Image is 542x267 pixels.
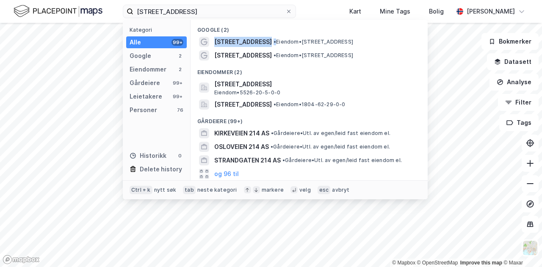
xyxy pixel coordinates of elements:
[130,105,157,115] div: Personer
[500,226,542,267] iframe: Chat Widget
[380,6,410,17] div: Mine Tags
[197,187,237,193] div: neste kategori
[274,101,346,108] span: Eiendom • 1804-62-29-0-0
[154,187,177,193] div: nytt søk
[271,130,390,137] span: Gårdeiere • Utl. av egen/leid fast eiendom el.
[392,260,415,266] a: Mapbox
[3,255,40,264] a: Mapbox homepage
[214,37,272,47] span: [STREET_ADDRESS]
[130,51,151,61] div: Google
[282,157,285,163] span: •
[499,114,539,131] button: Tags
[133,5,285,18] input: Søk på adresse, matrikkel, gårdeiere, leietakere eller personer
[214,155,281,165] span: STRANDGATEN 214 AS
[489,74,539,91] button: Analyse
[417,260,458,266] a: OpenStreetMap
[467,6,515,17] div: [PERSON_NAME]
[271,143,273,150] span: •
[481,33,539,50] button: Bokmerker
[130,151,166,161] div: Historikk
[460,260,502,266] a: Improve this map
[177,152,183,159] div: 0
[171,39,183,46] div: 99+
[140,164,182,174] div: Delete history
[130,37,141,47] div: Alle
[271,130,274,136] span: •
[14,4,102,19] img: logo.f888ab2527a4732fd821a326f86c7f29.svg
[429,6,444,17] div: Bolig
[214,89,280,96] span: Eiendom • 5526-20-5-0-0
[177,66,183,73] div: 2
[318,186,331,194] div: esc
[271,143,390,150] span: Gårdeiere • Utl. av egen/leid fast eiendom el.
[498,94,539,111] button: Filter
[274,52,353,59] span: Eiendom • [STREET_ADDRESS]
[214,169,239,179] button: og 96 til
[191,20,428,35] div: Google (2)
[332,187,349,193] div: avbryt
[274,39,276,45] span: •
[214,50,272,61] span: [STREET_ADDRESS]
[274,39,353,45] span: Eiendom • [STREET_ADDRESS]
[130,186,152,194] div: Ctrl + k
[214,128,269,138] span: KIRKEVEIEN 214 AS
[130,27,187,33] div: Kategori
[274,52,276,58] span: •
[214,142,269,152] span: OSLOVEIEN 214 AS
[177,107,183,113] div: 76
[274,101,276,107] span: •
[349,6,361,17] div: Kart
[177,52,183,59] div: 2
[171,93,183,100] div: 99+
[299,187,311,193] div: velg
[130,91,162,102] div: Leietakere
[500,226,542,267] div: Kontrollprogram for chat
[282,157,402,164] span: Gårdeiere • Utl. av egen/leid fast eiendom el.
[262,187,284,193] div: markere
[171,80,183,86] div: 99+
[130,64,166,74] div: Eiendommer
[191,62,428,77] div: Eiendommer (2)
[191,111,428,127] div: Gårdeiere (99+)
[487,53,539,70] button: Datasett
[214,79,418,89] span: [STREET_ADDRESS]
[183,186,196,194] div: tab
[130,78,160,88] div: Gårdeiere
[214,99,272,110] span: [STREET_ADDRESS]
